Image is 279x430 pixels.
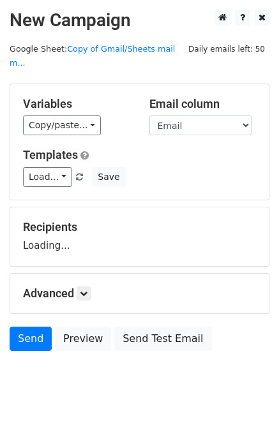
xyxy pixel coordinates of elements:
[114,327,211,351] a: Send Test Email
[149,97,257,111] h5: Email column
[92,167,125,187] button: Save
[23,220,256,253] div: Loading...
[23,115,101,135] a: Copy/paste...
[23,220,256,234] h5: Recipients
[10,327,52,351] a: Send
[23,167,72,187] a: Load...
[10,44,175,68] a: Copy of Gmail/Sheets mail m...
[23,97,130,111] h5: Variables
[184,42,269,56] span: Daily emails left: 50
[10,44,175,68] small: Google Sheet:
[10,10,269,31] h2: New Campaign
[184,44,269,54] a: Daily emails left: 50
[23,286,256,300] h5: Advanced
[23,148,78,161] a: Templates
[55,327,111,351] a: Preview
